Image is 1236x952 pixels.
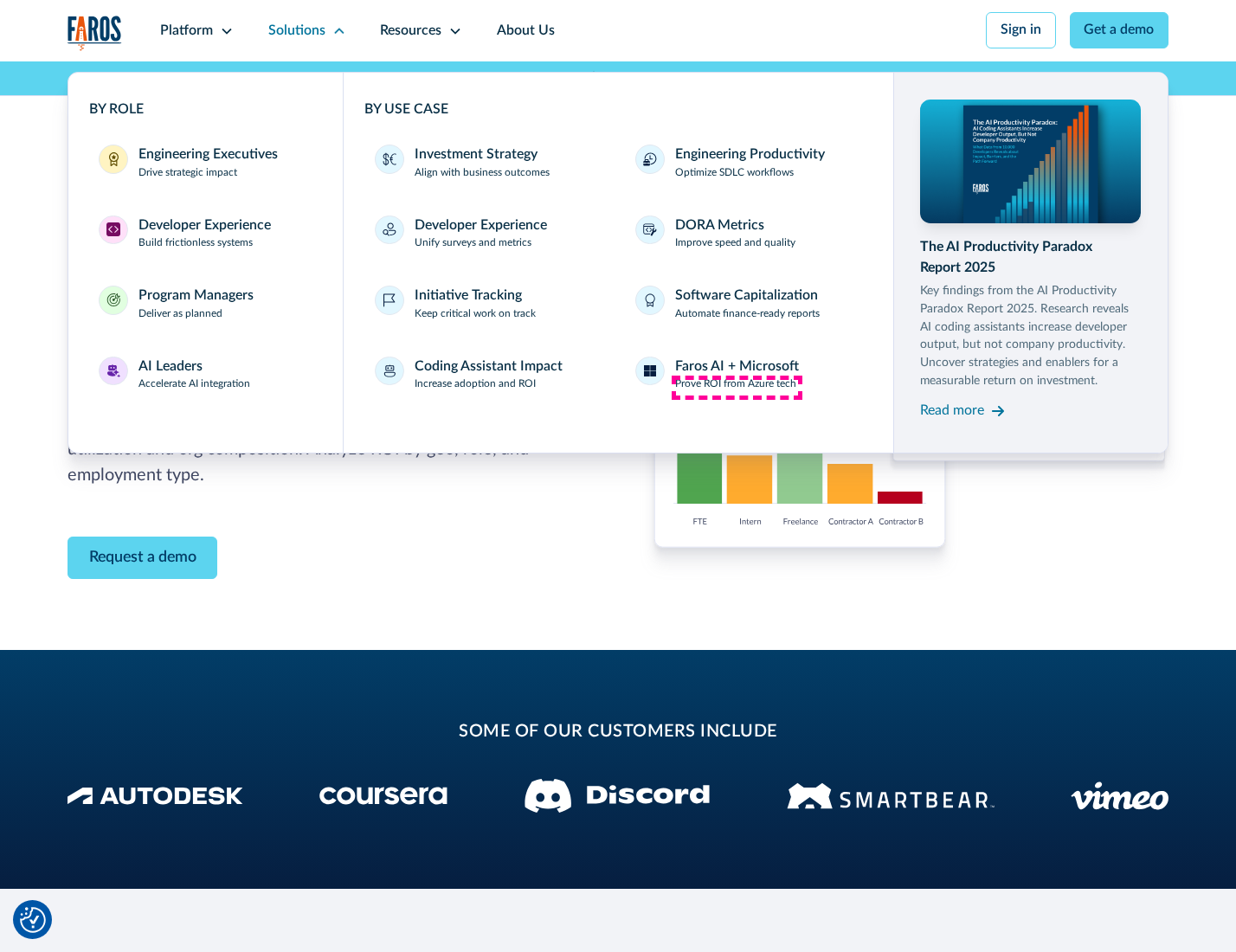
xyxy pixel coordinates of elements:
[675,357,799,377] div: Faros AI + Microsoft
[675,235,795,251] p: Improve speed and quality
[415,306,536,322] p: Keep critical work on track
[415,357,563,377] div: Coding Assistant Impact
[319,787,447,805] img: Coursera Logo
[89,100,323,120] div: BY ROLE
[364,100,872,120] div: BY USE CASE
[525,779,710,813] img: Discord logo
[675,165,794,181] p: Optimize SDLC workflows
[364,205,611,262] a: Developer ExperienceUnify surveys and metrics
[364,275,611,332] a: Initiative TrackingKeep critical work on track
[920,282,1140,390] p: Key findings from the AI Productivity Paradox Report 2025. Research reveals AI coding assistants ...
[625,205,872,262] a: DORA MetricsImprove speed and quality
[415,145,538,165] div: Investment Strategy
[920,237,1140,279] div: The AI Productivity Paradox Report 2025
[160,21,213,42] div: Platform
[675,215,764,236] div: DORA Metrics
[138,165,237,181] p: Drive strategic impact
[625,346,872,403] a: Faros AI + MicrosoftProve ROI from Azure tech
[364,134,611,191] a: Investment StrategyAlign with business outcomes
[138,235,253,251] p: Build frictionless systems
[106,222,120,236] img: Developer Experience
[787,780,995,812] img: Smartbear Logo
[380,21,441,42] div: Resources
[68,16,123,51] a: home
[89,205,323,262] a: Developer ExperienceDeveloper ExperienceBuild frictionless systems
[20,907,46,933] button: Cookie Settings
[138,306,222,322] p: Deliver as planned
[675,376,796,392] p: Prove ROI from Azure tech
[1070,12,1169,48] a: Get a demo
[364,346,611,403] a: Coding Assistant ImpactIncrease adoption and ROI
[415,286,522,306] div: Initiative Tracking
[106,364,120,378] img: AI Leaders
[68,787,243,805] img: Autodesk Logo
[205,719,1031,745] h2: some of our customers include
[268,21,325,42] div: Solutions
[106,152,120,166] img: Engineering Executives
[920,401,984,421] div: Read more
[625,275,872,332] a: Software CapitalizationAutomate finance-ready reports
[138,215,271,236] div: Developer Experience
[68,537,218,579] a: Contact Modal
[415,215,547,236] div: Developer Experience
[89,346,323,403] a: AI LeadersAI LeadersAccelerate AI integration
[89,275,323,332] a: Program ManagersProgram ManagersDeliver as planned
[138,357,203,377] div: AI Leaders
[675,306,820,322] p: Automate finance-ready reports
[625,134,872,191] a: Engineering ProductivityOptimize SDLC workflows
[68,61,1169,453] nav: Solutions
[1071,782,1168,810] img: Vimeo logo
[675,286,818,306] div: Software Capitalization
[415,235,531,251] p: Unify surveys and metrics
[415,165,550,181] p: Align with business outcomes
[675,145,825,165] div: Engineering Productivity
[986,12,1056,48] a: Sign in
[138,376,250,392] p: Accelerate AI integration
[138,286,254,306] div: Program Managers
[106,293,120,307] img: Program Managers
[415,376,536,392] p: Increase adoption and ROI
[138,145,278,165] div: Engineering Executives
[89,134,323,191] a: Engineering ExecutivesEngineering ExecutivesDrive strategic impact
[68,16,123,51] img: Logo of the analytics and reporting company Faros.
[920,100,1140,424] a: The AI Productivity Paradox Report 2025Key findings from the AI Productivity Paradox Report 2025....
[20,907,46,933] img: Revisit consent button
